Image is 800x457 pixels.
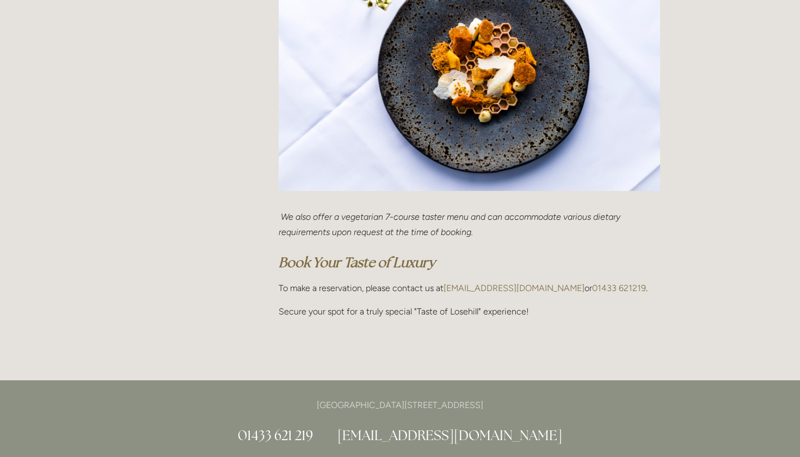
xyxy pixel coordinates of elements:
a: [EMAIL_ADDRESS][DOMAIN_NAME] [444,283,584,293]
a: 01433 621 219 [238,427,313,444]
em: We also offer a vegetarian 7-course taster menu and can accommodate various dietary requirements ... [279,212,623,237]
p: To make a reservation, please contact us at or . [279,281,660,295]
a: 01433 621219 [592,283,646,293]
a: Book Your Taste of Luxury [279,254,435,271]
p: Secure your spot for a truly special "Taste of Losehill" experience! [279,304,660,319]
p: [GEOGRAPHIC_DATA][STREET_ADDRESS] [140,398,660,412]
a: [EMAIL_ADDRESS][DOMAIN_NAME] [337,427,562,444]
